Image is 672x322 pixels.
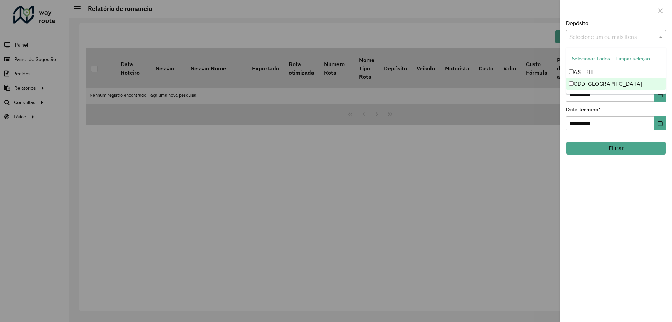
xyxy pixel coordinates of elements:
label: Data término [566,105,601,114]
label: Depósito [566,19,588,28]
div: CDD [GEOGRAPHIC_DATA] [566,78,666,90]
div: AS - BH [566,66,666,78]
button: Filtrar [566,142,666,155]
button: Selecionar Todos [569,53,613,64]
ng-dropdown-panel: Options list [566,48,666,94]
button: Limpar seleção [613,53,653,64]
button: Choose Date [654,88,666,102]
button: Choose Date [654,116,666,130]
